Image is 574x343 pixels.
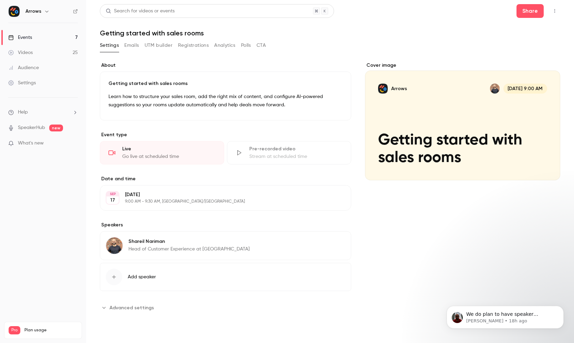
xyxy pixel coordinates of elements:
[516,4,544,18] button: Share
[106,237,123,254] img: Shareil Nariman
[18,140,44,147] span: What's new
[110,197,115,204] p: 17
[257,40,266,51] button: CTA
[8,34,32,41] div: Events
[9,326,20,334] span: Pro
[108,93,343,109] p: Learn how to structure your sales room, add the right mix of content, and configure AI-powered su...
[100,231,351,260] div: Shareil NarimanShareil NarimanHead of Customer Experience at [GEOGRAPHIC_DATA]
[365,62,560,69] label: Cover image
[9,6,20,17] img: Arrows
[124,40,139,51] button: Emails
[108,80,343,87] p: Getting started with sales rooms
[249,153,343,160] div: Stream at scheduled time
[128,274,156,280] span: Add speaker
[122,153,216,160] div: Go live at scheduled time
[8,79,36,86] div: Settings
[128,246,250,253] p: Head of Customer Experience at [GEOGRAPHIC_DATA]
[106,8,175,15] div: Search for videos or events
[241,40,251,51] button: Polls
[8,49,33,56] div: Videos
[100,141,224,164] div: LiveGo live at scheduled time
[436,291,574,340] iframe: Intercom notifications message
[178,40,209,51] button: Registrations
[100,29,560,37] h1: Getting started with sales rooms
[100,302,158,313] button: Advanced settings
[25,8,41,15] h6: Arrows
[100,222,351,228] label: Speakers
[100,40,119,51] button: Settings
[8,64,39,71] div: Audience
[128,238,250,245] p: Shareil Nariman
[100,62,351,69] label: About
[100,175,351,182] label: Date and time
[109,304,154,311] span: Advanced settings
[122,146,216,152] div: Live
[24,328,77,333] span: Plan usage
[100,302,351,313] section: Advanced settings
[70,140,78,147] iframe: Noticeable Trigger
[365,62,560,180] section: Cover image
[227,141,351,164] div: Pre-recorded videoStream at scheduled time
[49,125,63,131] span: new
[8,109,78,116] li: help-dropdown-opener
[100,131,351,138] p: Event type
[18,124,45,131] a: SpeakerHub
[125,191,315,198] p: [DATE]
[106,192,119,196] div: SEP
[100,263,351,291] button: Add speaker
[249,146,343,152] div: Pre-recorded video
[125,199,315,204] p: 9:00 AM - 9:30 AM, [GEOGRAPHIC_DATA]/[GEOGRAPHIC_DATA]
[145,40,173,51] button: UTM builder
[214,40,236,51] button: Analytics
[18,109,28,116] span: Help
